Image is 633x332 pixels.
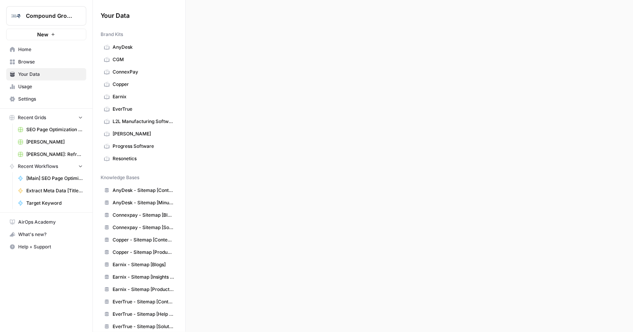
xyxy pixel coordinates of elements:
span: Earnix - Sitemap [Products & Capabilities] [113,286,174,293]
a: Usage [6,80,86,93]
a: Copper [101,78,178,91]
a: CGM [101,53,178,66]
span: [PERSON_NAME] [113,130,174,137]
a: Progress Software [101,140,178,152]
span: EverTrue - Sitemap [Solutions] [113,323,174,330]
span: Your Data [18,71,83,78]
span: EverTrue - Sitemap [Content via /learn] [113,298,174,305]
span: Browse [18,58,83,65]
a: AirOps Academy [6,216,86,228]
button: What's new? [6,228,86,241]
a: AnyDesk - Sitemap [Minus Content Resources] [101,197,178,209]
button: Help + Support [6,241,86,253]
span: ConnexPay [113,68,174,75]
span: Knowledge Bases [101,174,139,181]
a: Resonetics [101,152,178,165]
a: [PERSON_NAME] [101,128,178,140]
span: Progress Software [113,143,174,150]
span: Copper - Sitemap [Product Features] [113,249,174,256]
a: [PERSON_NAME]: Refresh Existing Content [14,148,86,161]
span: New [37,31,48,38]
span: AnyDesk [113,44,174,51]
a: L2L Manufacturing Software [101,115,178,128]
span: Recent Workflows [18,163,58,170]
span: Resonetics [113,155,174,162]
span: Earnix [113,93,174,100]
a: AnyDesk [101,41,178,53]
span: Connexpay - Sitemap [Solutions] [113,224,174,231]
div: What's new? [7,229,86,240]
span: AnyDesk - Sitemap [Content Resources] [113,187,174,194]
span: CGM [113,56,174,63]
span: SEO Page Optimization Deliverables [[PERSON_NAME]] [26,126,83,133]
a: Your Data [6,68,86,80]
a: [Main] SEO Page Optimization [14,172,86,185]
span: EverTrue [113,106,174,113]
span: AnyDesk - Sitemap [Minus Content Resources] [113,199,174,206]
span: Home [18,46,83,53]
a: Earnix - Sitemap [Products & Capabilities] [101,283,178,296]
a: EverTrue [101,103,178,115]
a: Copper - Sitemap [Content: Blogs, Guides, etc.] [101,234,178,246]
a: Target Keyword [14,197,86,209]
a: Earnix [101,91,178,103]
span: EverTrue - Sitemap [Help Center for FAQs] [113,311,174,318]
span: Copper [113,81,174,88]
span: Compound Growth [26,12,73,20]
span: [PERSON_NAME]: Refresh Existing Content [26,151,83,158]
button: Recent Workflows [6,161,86,172]
a: EverTrue - Sitemap [Help Center for FAQs] [101,308,178,320]
span: [Main] SEO Page Optimization [26,175,83,182]
a: Copper - Sitemap [Product Features] [101,246,178,258]
span: Usage [18,83,83,90]
span: Settings [18,96,83,103]
span: AirOps Academy [18,219,83,226]
button: New [6,29,86,40]
a: Home [6,43,86,56]
span: Help + Support [18,243,83,250]
a: EverTrue - Sitemap [Content via /learn] [101,296,178,308]
span: [PERSON_NAME] [26,139,83,145]
span: Target Keyword [26,200,83,207]
a: Extract Meta Data [Title, Meta & H1] [14,185,86,197]
a: Connexpay - Sitemap [Blogs & Whitepapers] [101,209,178,221]
img: Compound Growth Logo [9,9,23,23]
a: [PERSON_NAME] [14,136,86,148]
a: Settings [6,93,86,105]
span: Your Data [101,11,168,20]
a: SEO Page Optimization Deliverables [[PERSON_NAME]] [14,123,86,136]
span: Copper - Sitemap [Content: Blogs, Guides, etc.] [113,236,174,243]
a: AnyDesk - Sitemap [Content Resources] [101,184,178,197]
a: ConnexPay [101,66,178,78]
span: Recent Grids [18,114,46,121]
a: Earnix - Sitemap [Blogs] [101,258,178,271]
button: Workspace: Compound Growth [6,6,86,26]
a: Earnix - Sitemap [Insights Center - Brochures, Webinars, Videos, Infographics, Case Studies] [101,271,178,283]
span: L2L Manufacturing Software [113,118,174,125]
span: Earnix - Sitemap [Blogs] [113,261,174,268]
span: Connexpay - Sitemap [Blogs & Whitepapers] [113,212,174,219]
span: Earnix - Sitemap [Insights Center - Brochures, Webinars, Videos, Infographics, Case Studies] [113,274,174,281]
button: Recent Grids [6,112,86,123]
a: Browse [6,56,86,68]
a: Connexpay - Sitemap [Solutions] [101,221,178,234]
span: Brand Kits [101,31,123,38]
span: Extract Meta Data [Title, Meta & H1] [26,187,83,194]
